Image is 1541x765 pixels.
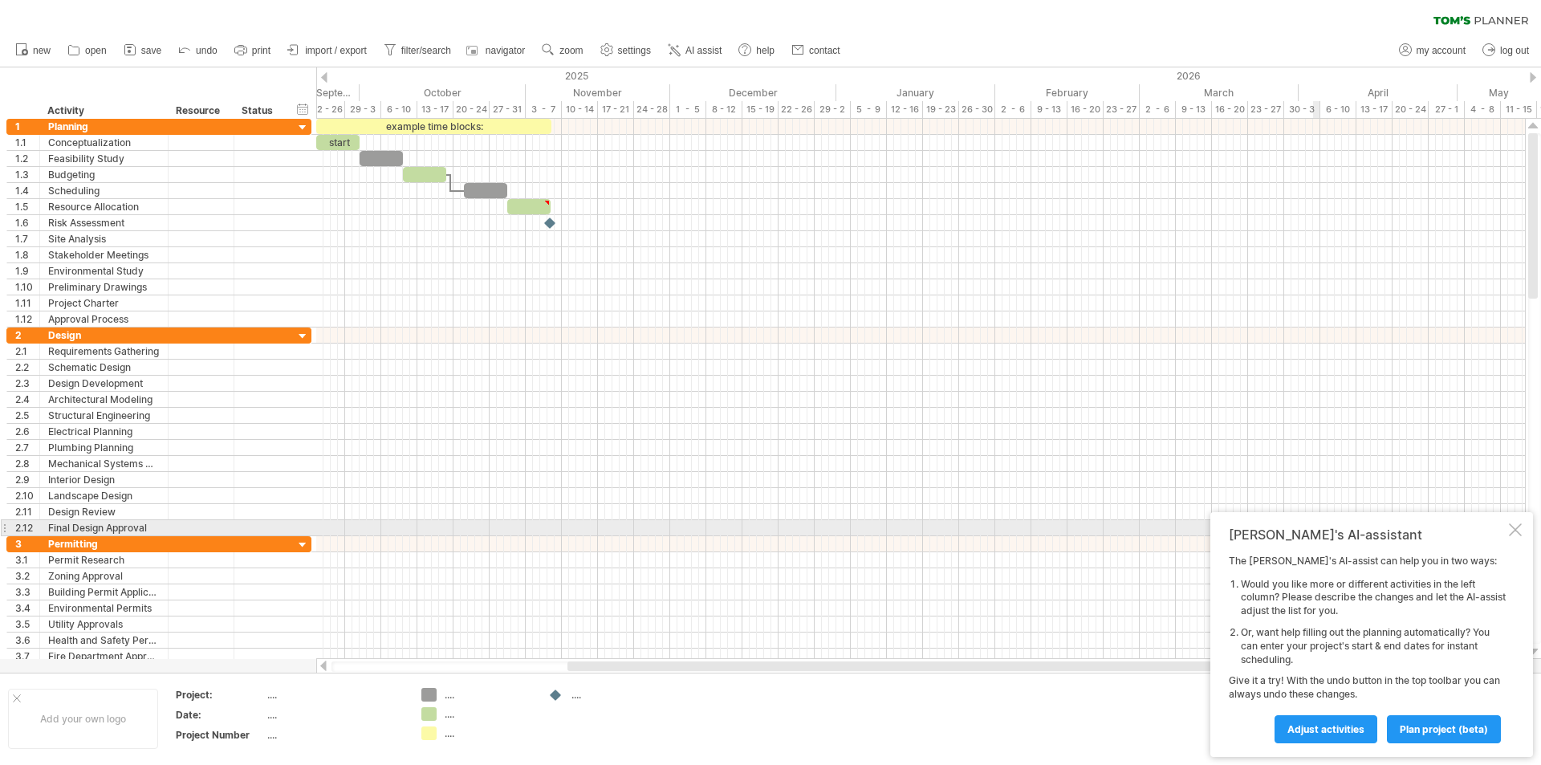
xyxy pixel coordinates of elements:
div: March 2026 [1140,84,1299,101]
div: 2.1 [15,344,39,359]
div: 1 - 5 [670,101,706,118]
div: 20 - 24 [1393,101,1429,118]
div: Scheduling [48,183,160,198]
span: my account [1417,45,1466,56]
div: 3.1 [15,552,39,568]
a: undo [174,40,222,61]
div: Fire Department Approval [48,649,160,664]
div: Electrical Planning [48,424,160,439]
div: 2.5 [15,408,39,423]
div: 13 - 17 [1356,101,1393,118]
span: undo [196,45,218,56]
span: help [756,45,775,56]
div: Add your own logo [8,689,158,749]
div: 26 - 30 [959,101,995,118]
div: 1.10 [15,279,39,295]
div: Schematic Design [48,360,160,375]
span: navigator [486,45,525,56]
div: 3.7 [15,649,39,664]
div: 9 - 13 [1031,101,1067,118]
li: Would you like more or different activities in the left column? Please describe the changes and l... [1241,578,1506,618]
a: navigator [464,40,530,61]
div: 2.9 [15,472,39,487]
div: 1.1 [15,135,39,150]
a: plan project (beta) [1387,715,1501,743]
div: 5 - 9 [851,101,887,118]
span: zoom [559,45,583,56]
span: open [85,45,107,56]
div: 3 - 7 [526,101,562,118]
div: 2 - 6 [995,101,1031,118]
div: .... [571,688,659,702]
div: Design Review [48,504,160,519]
div: 3.5 [15,616,39,632]
div: 2.12 [15,520,39,535]
div: 15 - 19 [742,101,779,118]
div: 2 [15,328,39,343]
div: 11 - 15 [1501,101,1537,118]
div: 2 - 6 [1140,101,1176,118]
div: January 2026 [836,84,995,101]
div: Permit Research [48,552,160,568]
div: Planning [48,119,160,134]
span: log out [1500,45,1529,56]
a: contact [787,40,845,61]
div: 3.4 [15,600,39,616]
div: Structural Engineering [48,408,160,423]
div: 17 - 21 [598,101,634,118]
li: Or, want help filling out the planning automatically? You can enter your project's start & end da... [1241,626,1506,666]
div: Stakeholder Meetings [48,247,160,262]
div: Project Number [176,728,264,742]
div: 1.8 [15,247,39,262]
div: Plumbing Planning [48,440,160,455]
div: 24 - 28 [634,101,670,118]
div: 1.12 [15,311,39,327]
div: 3 [15,536,39,551]
div: 1.6 [15,215,39,230]
div: 6 - 10 [381,101,417,118]
div: 1.9 [15,263,39,279]
div: Zoning Approval [48,568,160,584]
div: 12 - 16 [887,101,923,118]
div: 27 - 31 [490,101,526,118]
a: log out [1478,40,1534,61]
div: Landscape Design [48,488,160,503]
div: Permitting [48,536,160,551]
div: February 2026 [995,84,1140,101]
span: plan project (beta) [1400,723,1488,735]
div: Activity [47,103,159,119]
div: 20 - 24 [453,101,490,118]
div: Feasibility Study [48,151,160,166]
div: Project Charter [48,295,160,311]
div: Risk Assessment [48,215,160,230]
div: Preliminary Drawings [48,279,160,295]
div: start [316,135,360,150]
div: 3.6 [15,633,39,648]
div: April 2026 [1299,84,1458,101]
div: Resource [176,103,225,119]
div: Resource Allocation [48,199,160,214]
div: 1.11 [15,295,39,311]
div: Health and Safety Permits [48,633,160,648]
span: new [33,45,51,56]
div: [PERSON_NAME]'s AI-assistant [1229,527,1506,543]
a: new [11,40,55,61]
div: .... [445,688,532,702]
div: .... [267,728,402,742]
div: Status [242,103,277,119]
div: .... [267,708,402,722]
a: Adjust activities [1275,715,1377,743]
span: save [141,45,161,56]
a: filter/search [380,40,456,61]
div: 3.3 [15,584,39,600]
div: Design [48,328,160,343]
div: October 2025 [360,84,526,101]
div: 19 - 23 [923,101,959,118]
div: 23 - 27 [1104,101,1140,118]
a: settings [596,40,656,61]
div: Mechanical Systems Design [48,456,160,471]
div: 2.2 [15,360,39,375]
div: 29 - 2 [815,101,851,118]
div: 1.4 [15,183,39,198]
div: 1 [15,119,39,134]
